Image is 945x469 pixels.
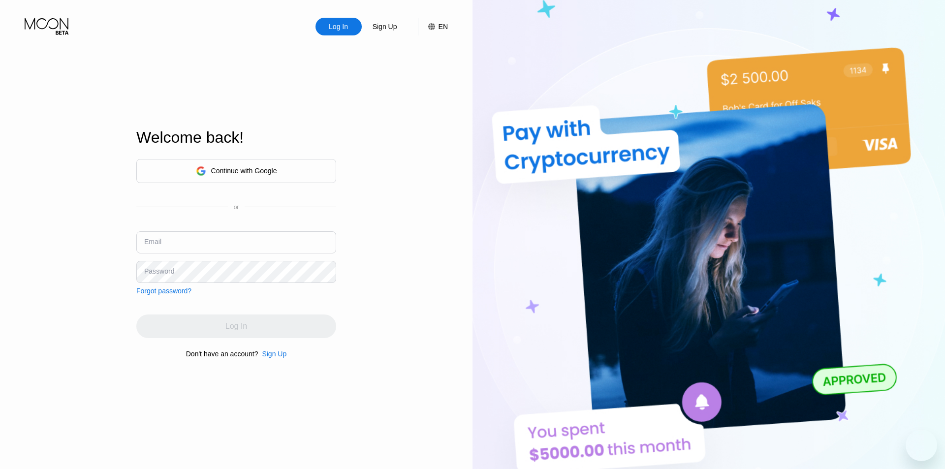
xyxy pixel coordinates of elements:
[258,350,286,358] div: Sign Up
[211,167,277,175] div: Continue with Google
[186,350,258,358] div: Don't have an account?
[315,18,362,35] div: Log In
[136,287,191,295] div: Forgot password?
[362,18,408,35] div: Sign Up
[136,159,336,183] div: Continue with Google
[439,23,448,31] div: EN
[418,18,448,35] div: EN
[328,22,349,31] div: Log In
[136,128,336,147] div: Welcome back!
[234,204,239,211] div: or
[144,238,161,246] div: Email
[906,430,937,461] iframe: Button to launch messaging window
[372,22,398,31] div: Sign Up
[262,350,286,358] div: Sign Up
[144,267,174,275] div: Password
